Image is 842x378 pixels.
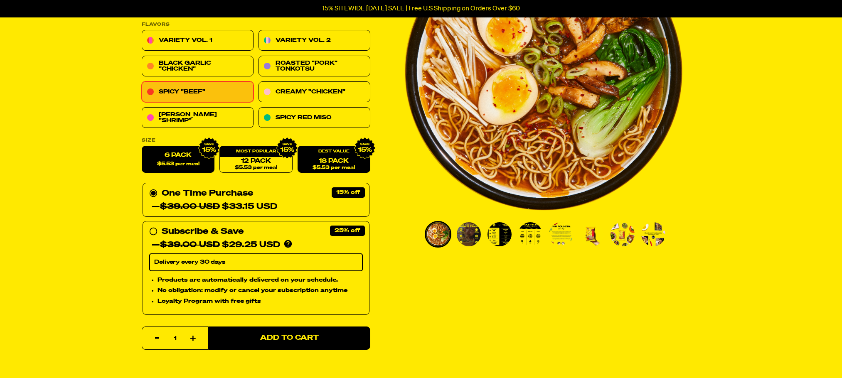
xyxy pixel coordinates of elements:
a: Black Garlic "Chicken" [142,56,254,77]
a: Roasted "Pork" Tonkotsu [259,56,370,77]
a: 18 Pack$5.53 per meal [298,146,370,173]
iframe: Marketing Popup [4,340,88,374]
img: Spicy "Beef" Ramen [611,222,635,246]
img: Spicy "Beef" Ramen [580,222,604,246]
img: Spicy "Beef" Ramen [457,222,481,246]
li: Go to slide 5 [548,221,574,248]
li: Go to slide 2 [455,221,482,248]
li: No obligation: modify or cancel your subscription anytime [158,286,363,295]
li: Go to slide 4 [517,221,544,248]
div: Subscribe & Save [162,225,244,238]
span: $5.53 per meal [235,165,277,171]
label: Size [142,138,370,143]
button: Add to Cart [208,326,370,350]
li: Go to slide 1 [425,221,451,248]
img: IMG_9632.png [276,137,298,159]
a: Spicy Red Miso [259,108,370,128]
span: $5.53 per meal [157,162,199,167]
img: Spicy "Beef" Ramen [549,222,573,246]
a: [PERSON_NAME] "Shrimp" [142,108,254,128]
li: Products are automatically delivered on your schedule. [158,275,363,285]
li: Go to slide 8 [640,221,667,248]
li: Go to slide 6 [579,221,605,248]
del: $39.00 USD [160,203,220,211]
div: PDP main carousel thumbnails [404,221,683,248]
input: quantity [147,327,203,350]
select: Subscribe & Save —$39.00 USD$29.25 USD Products are automatically delivered on your schedule. No ... [149,254,363,271]
label: 6 Pack [142,146,214,173]
img: Spicy "Beef" Ramen [641,222,665,246]
img: Spicy "Beef" Ramen [487,222,512,246]
a: Variety Vol. 2 [259,30,370,51]
p: Flavors [142,22,370,27]
a: Creamy "Chicken" [259,82,370,103]
img: Spicy "Beef" Ramen [426,222,450,246]
div: One Time Purchase [149,187,363,214]
div: — $29.25 USD [152,238,280,252]
a: 12 Pack$5.53 per meal [219,146,292,173]
li: Go to slide 3 [486,221,513,248]
img: IMG_9632.png [354,137,376,159]
div: — $33.15 USD [152,200,277,214]
img: Spicy "Beef" Ramen [518,222,542,246]
li: Loyalty Program with free gifts [158,297,363,306]
li: Go to slide 7 [609,221,636,248]
img: IMG_9632.png [198,137,220,159]
a: Variety Vol. 1 [142,30,254,51]
span: Add to Cart [260,335,319,342]
p: 15% SITEWIDE [DATE] SALE | Free U.S Shipping on Orders Over $60 [322,5,520,12]
a: Spicy "Beef" [142,82,254,103]
del: $39.00 USD [160,241,220,249]
span: $5.53 per meal [313,165,355,171]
